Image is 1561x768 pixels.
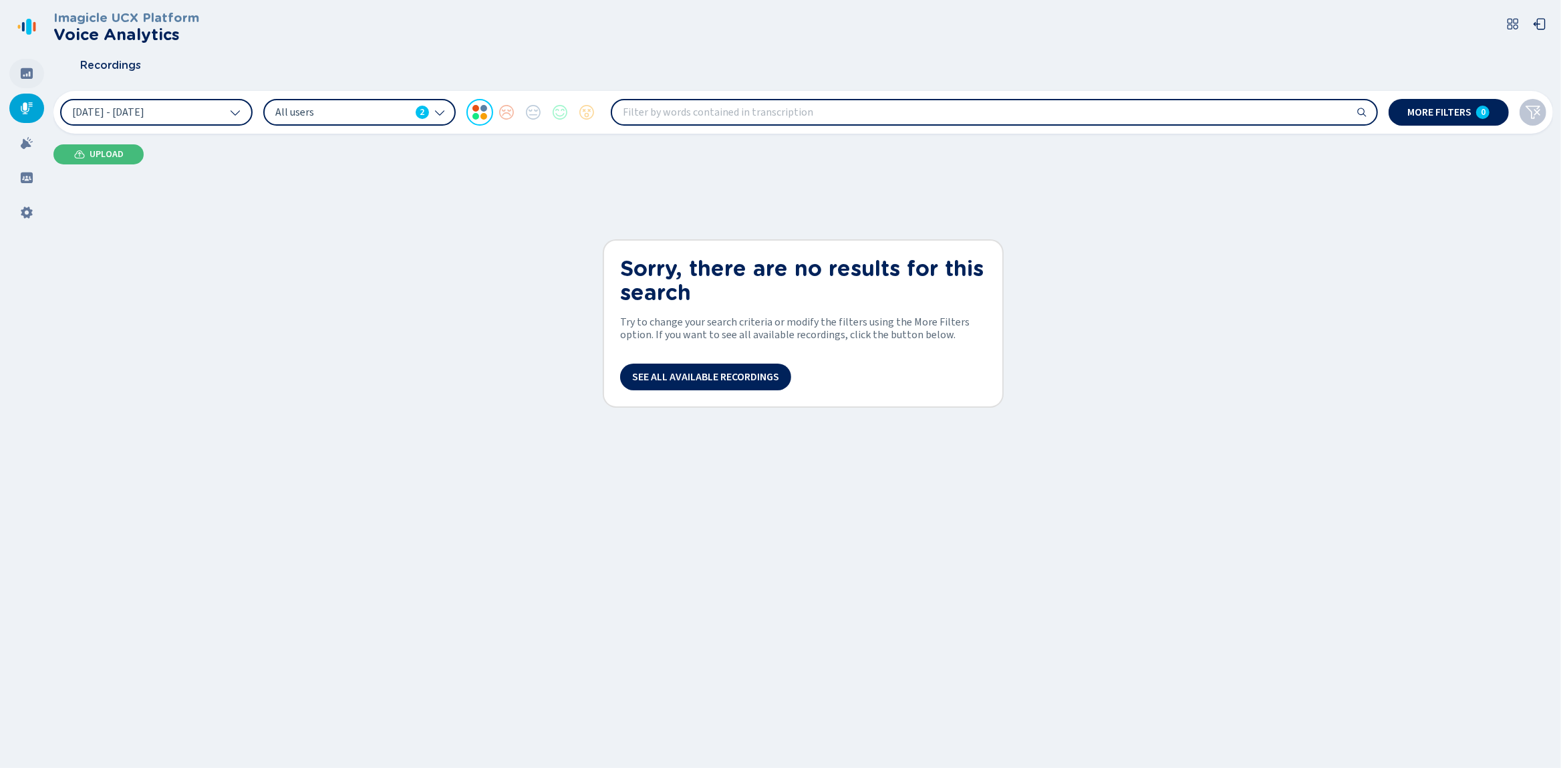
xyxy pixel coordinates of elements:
button: Clear filters [1520,99,1546,126]
button: See all available recordings [620,364,791,390]
div: Dashboard [9,59,44,88]
button: Upload [53,144,144,164]
h3: Imagicle UCX Platform [53,11,199,25]
div: Alarms [9,128,44,158]
h1: Sorry, there are no results for this search [620,257,986,306]
svg: chevron-down [434,107,445,118]
svg: dashboard-filled [20,67,33,80]
span: 2 [420,106,425,119]
span: More filters [1408,107,1472,118]
button: [DATE] - [DATE] [60,99,253,126]
div: Settings [9,198,44,227]
div: Groups [9,163,44,193]
svg: mic-fill [20,102,33,115]
h2: Voice Analytics [53,25,199,44]
span: All users [275,105,410,120]
svg: search [1357,107,1367,118]
div: Recordings [9,94,44,123]
svg: chevron-down [230,107,241,118]
span: 0 [1481,107,1485,118]
svg: cloud-upload [74,149,85,160]
span: Recordings [80,59,141,72]
span: [DATE] - [DATE] [72,107,144,118]
svg: groups-filled [20,171,33,184]
svg: alarm-filled [20,136,33,150]
button: More filters0 [1389,99,1509,126]
svg: funnel-disabled [1525,104,1541,120]
svg: box-arrow-left [1533,17,1546,31]
span: Upload [90,149,124,160]
span: Try to change your search criteria or modify the filters using the More Filters option. If you wa... [620,316,986,342]
input: Filter by words contained in transcription [612,100,1377,124]
span: See all available recordings [632,372,779,382]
